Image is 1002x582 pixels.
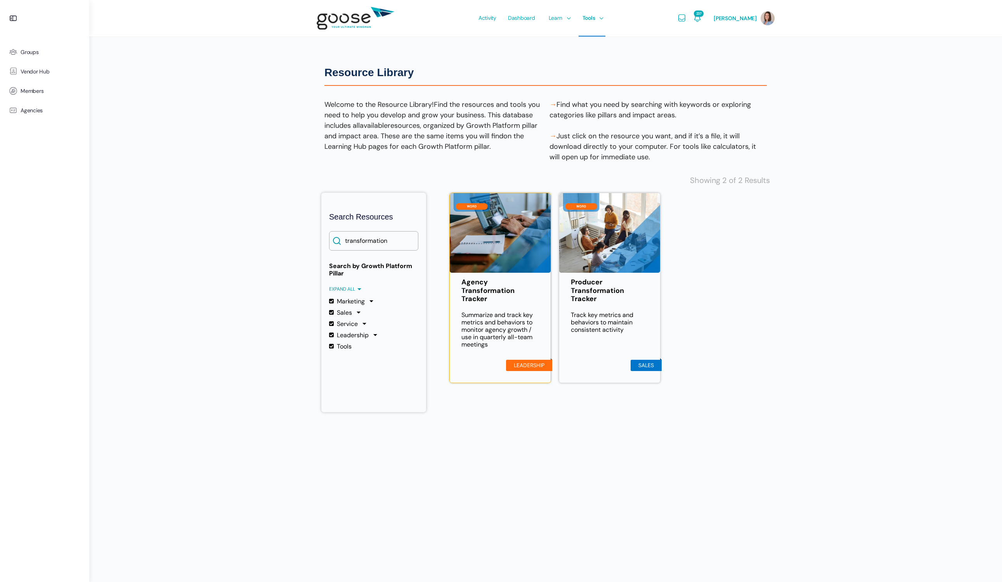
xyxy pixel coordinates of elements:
span: Expand all [329,286,361,292]
label: Sales [329,309,352,316]
span: → [550,100,556,109]
p: Summarize and track key metrics and behaviors to monitor agency growth / use in quarterly all-tea... [461,311,539,348]
strong: Search by Growth Platform Pillar [329,262,418,277]
span: Showing 2 of 2 Results [690,176,770,185]
span: Find what you need by searching with keywords or exploring categories like pillars and impact areas. [550,100,751,120]
li: Leadership [506,360,552,371]
a: Groups [4,42,85,62]
span: 237 [694,10,704,17]
h2: Search Resources [329,212,418,221]
span: Agencies [21,107,43,114]
p: Track key metrics and behaviors to maintain consistent activity [571,311,648,333]
span: Vendor Hub [21,68,50,75]
label: Tools [329,343,352,350]
a: Vendor Hub [4,62,85,81]
label: Marketing [329,298,365,305]
input: Search [329,231,418,251]
a: Producer Transformation Tracker [571,278,648,303]
iframe: Chat Widget [963,545,1002,582]
p: Just click on the resource you want, and if it’s a file, it will download directly to your comput... [550,131,767,162]
p: Welcome to the Resource Library! [324,99,542,152]
a: Agencies [4,101,85,120]
h1: Resource Library [324,66,767,80]
span: resources, organized by Growth Platform pillar and impact area. These are the same items you will... [324,121,537,141]
label: Service [329,320,358,328]
a: Members [4,81,85,101]
label: Leadership [329,331,369,339]
li: Sales [631,360,662,371]
span: → [550,131,556,141]
span: Groups [21,49,39,56]
span: Members [21,88,43,94]
span: [PERSON_NAME] [714,15,757,22]
a: Agency Transformation Tracker [461,278,539,303]
span: available [360,121,388,130]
